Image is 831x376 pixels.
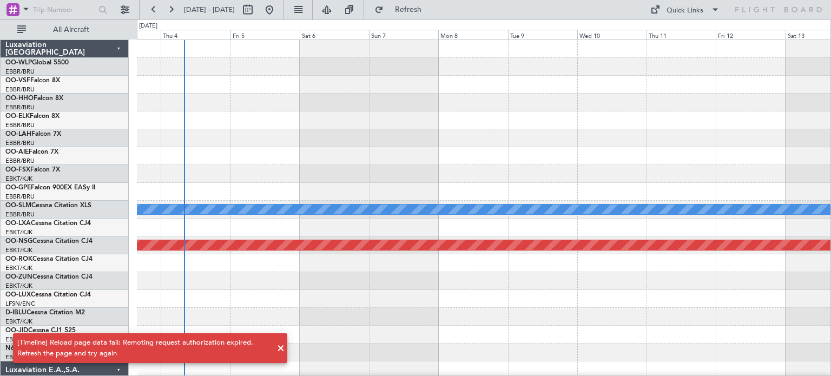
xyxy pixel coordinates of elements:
[5,318,32,326] a: EBKT/KJK
[5,113,60,120] a: OO-ELKFalcon 8X
[577,30,647,39] div: Wed 10
[369,30,438,39] div: Sun 7
[139,22,157,31] div: [DATE]
[386,6,431,14] span: Refresh
[5,149,58,155] a: OO-AIEFalcon 7X
[5,202,91,209] a: OO-SLMCessna Citation XLS
[161,30,230,39] div: Thu 4
[5,238,32,245] span: OO-NSG
[5,121,35,129] a: EBBR/BRU
[5,85,35,94] a: EBBR/BRU
[33,2,95,18] input: Trip Number
[5,220,91,227] a: OO-LXACessna Citation CJ4
[5,184,95,191] a: OO-GPEFalcon 900EX EASy II
[5,68,35,76] a: EBBR/BRU
[5,131,31,137] span: OO-LAH
[5,309,85,316] a: D-IBLUCessna Citation M2
[5,264,32,272] a: EBKT/KJK
[5,292,31,298] span: OO-LUX
[5,292,91,298] a: OO-LUXCessna Citation CJ4
[5,246,32,254] a: EBKT/KJK
[5,238,93,245] a: OO-NSGCessna Citation CJ4
[5,220,31,227] span: OO-LXA
[5,274,32,280] span: OO-ZUN
[28,26,114,34] span: All Aircraft
[300,30,369,39] div: Sat 6
[508,30,577,39] div: Tue 9
[5,95,63,102] a: OO-HHOFalcon 8X
[438,30,507,39] div: Mon 8
[5,157,35,165] a: EBBR/BRU
[5,77,30,84] span: OO-VSF
[667,5,703,16] div: Quick Links
[12,21,117,38] button: All Aircraft
[5,274,93,280] a: OO-ZUNCessna Citation CJ4
[5,193,35,201] a: EBBR/BRU
[5,256,93,262] a: OO-ROKCessna Citation CJ4
[17,338,271,359] div: [Timeline] Reload page data fail: Remoting request authorization expired. Refresh the page and tr...
[5,175,32,183] a: EBKT/KJK
[370,1,434,18] button: Refresh
[647,30,716,39] div: Thu 11
[5,139,35,147] a: EBBR/BRU
[5,228,32,236] a: EBKT/KJK
[5,167,60,173] a: OO-FSXFalcon 7X
[5,309,27,316] span: D-IBLU
[5,202,31,209] span: OO-SLM
[184,5,235,15] span: [DATE] - [DATE]
[5,300,35,308] a: LFSN/ENC
[5,149,29,155] span: OO-AIE
[5,113,30,120] span: OO-ELK
[5,184,31,191] span: OO-GPE
[5,95,34,102] span: OO-HHO
[645,1,725,18] button: Quick Links
[5,256,32,262] span: OO-ROK
[5,77,60,84] a: OO-VSFFalcon 8X
[5,282,32,290] a: EBKT/KJK
[5,210,35,219] a: EBBR/BRU
[5,131,61,137] a: OO-LAHFalcon 7X
[230,30,300,39] div: Fri 5
[5,60,32,66] span: OO-WLP
[5,103,35,111] a: EBBR/BRU
[5,60,69,66] a: OO-WLPGlobal 5500
[5,167,30,173] span: OO-FSX
[716,30,785,39] div: Fri 12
